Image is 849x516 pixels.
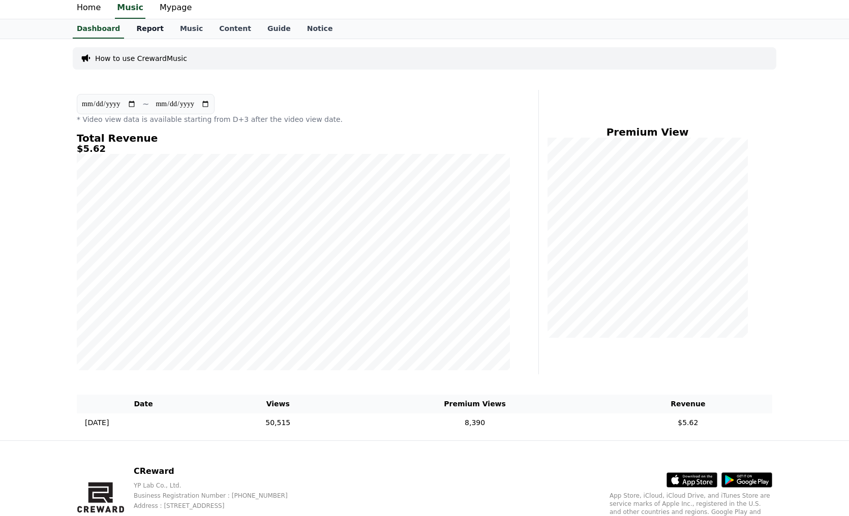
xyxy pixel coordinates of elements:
p: Business Registration Number : [PHONE_NUMBER] [134,492,304,500]
p: ~ [142,98,149,110]
th: Date [77,395,210,413]
a: Music [172,19,211,39]
h4: Total Revenue [77,133,510,144]
p: CReward [134,465,304,477]
th: Premium Views [346,395,603,413]
h5: $5.62 [77,144,510,154]
td: 8,390 [346,413,603,432]
p: Address : [STREET_ADDRESS] [134,502,304,510]
td: $5.62 [604,413,772,432]
p: YP Lab Co., Ltd. [134,481,304,490]
h4: Premium View [547,126,748,138]
a: Notice [299,19,341,39]
th: Views [210,395,346,413]
p: * Video view data is available starting from D+3 after the video view date. [77,114,510,124]
a: Guide [259,19,299,39]
a: Dashboard [73,19,124,39]
a: How to use CrewardMusic [95,53,187,63]
th: Revenue [604,395,772,413]
a: Report [128,19,172,39]
p: [DATE] [85,417,109,428]
a: Content [211,19,259,39]
td: 50,515 [210,413,346,432]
